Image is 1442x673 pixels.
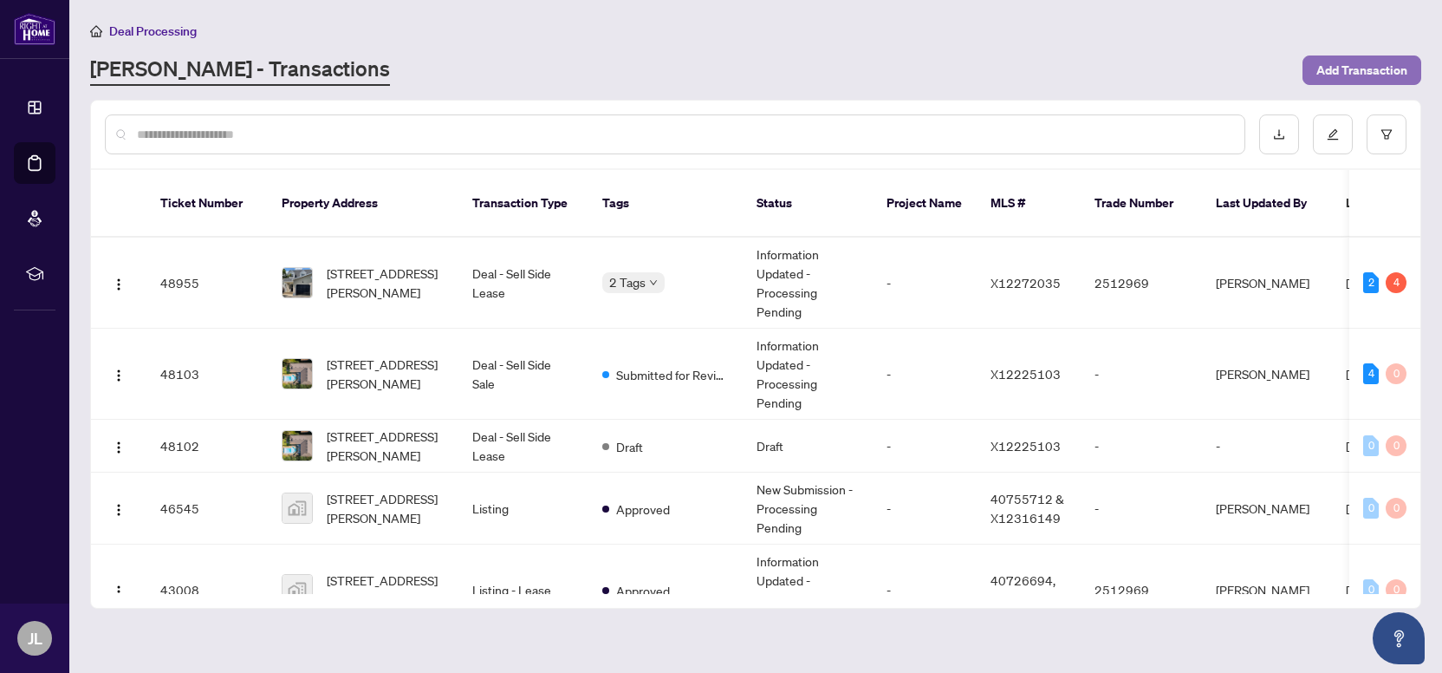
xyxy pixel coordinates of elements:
span: down [649,278,658,287]
td: - [873,473,977,545]
td: Draft [743,420,873,473]
div: 0 [1386,579,1406,600]
th: Ticket Number [146,170,268,238]
span: [STREET_ADDRESS][PERSON_NAME] [327,571,445,609]
td: - [873,238,977,329]
span: [DATE] [1346,366,1384,382]
span: X12225103 [991,366,1061,382]
td: [PERSON_NAME] [1202,238,1332,329]
span: JL [28,626,42,650]
td: 48103 [146,329,268,420]
td: Deal - Sell Side Sale [458,329,588,420]
td: Information Updated - Processing Pending [743,545,873,636]
span: edit [1327,128,1339,140]
th: Last Updated By [1202,170,1332,238]
img: thumbnail-img [283,359,312,389]
div: 0 [1386,435,1406,456]
span: 2 Tags [609,272,646,292]
th: Property Address [268,170,458,238]
td: 48102 [146,420,268,473]
td: - [1081,329,1202,420]
td: - [1202,420,1332,473]
td: Information Updated - Processing Pending [743,329,873,420]
td: - [873,329,977,420]
th: Trade Number [1081,170,1202,238]
div: 0 [1363,579,1379,600]
span: filter [1380,128,1393,140]
span: Approved [616,581,670,600]
span: Draft [616,437,643,456]
td: Information Updated - Processing Pending [743,238,873,329]
span: [DATE] [1346,582,1384,598]
span: home [90,25,102,37]
span: X12272035 [991,275,1061,291]
span: 40755712 & X12316149 [991,491,1064,526]
span: [DATE] [1346,438,1384,454]
td: 2512969 [1081,545,1202,636]
th: Status [743,170,873,238]
span: Deal Processing [109,23,197,39]
span: [DATE] [1346,500,1384,516]
div: 4 [1386,272,1406,293]
img: thumbnail-img [283,575,312,604]
div: 0 [1386,363,1406,384]
td: [PERSON_NAME] [1202,329,1332,420]
button: filter [1367,114,1406,154]
th: Project Name [873,170,977,238]
div: 4 [1363,363,1379,384]
td: 43008 [146,545,268,636]
div: 0 [1386,498,1406,519]
img: thumbnail-img [283,431,312,461]
img: Logo [112,585,126,598]
img: Logo [112,278,126,291]
div: 2 [1363,272,1379,293]
button: Logo [105,494,133,522]
button: Open asap [1373,612,1425,664]
td: Listing [458,473,588,545]
img: Logo [112,441,126,454]
td: - [873,545,977,636]
span: 40726694, X12272035 [991,572,1061,607]
span: [STREET_ADDRESS][PERSON_NAME] [327,264,445,302]
td: [PERSON_NAME] [1202,545,1332,636]
button: Logo [105,576,133,604]
button: Logo [105,432,133,460]
th: Transaction Type [458,170,588,238]
th: MLS # [977,170,1081,238]
img: Logo [112,503,126,517]
span: [STREET_ADDRESS][PERSON_NAME] [327,489,445,527]
td: 48955 [146,238,268,329]
span: [STREET_ADDRESS][PERSON_NAME] [327,355,445,393]
img: logo [14,13,55,45]
span: download [1273,128,1285,140]
span: Add Transaction [1316,56,1407,84]
span: Approved [616,500,670,519]
td: - [1081,420,1202,473]
td: [PERSON_NAME] [1202,473,1332,545]
td: Listing - Lease [458,545,588,636]
span: [DATE] [1346,275,1384,291]
a: [PERSON_NAME] - Transactions [90,55,390,86]
td: 46545 [146,473,268,545]
td: - [1081,473,1202,545]
button: download [1259,114,1299,154]
td: 2512969 [1081,238,1202,329]
td: - [873,420,977,473]
th: Tags [588,170,743,238]
td: Deal - Sell Side Lease [458,238,588,329]
img: thumbnail-img [283,268,312,297]
span: Submitted for Review [616,365,729,384]
div: 0 [1363,435,1379,456]
button: Logo [105,269,133,297]
td: New Submission - Processing Pending [743,473,873,545]
button: Add Transaction [1302,56,1421,85]
button: Logo [105,360,133,388]
span: X12225103 [991,438,1061,454]
span: [STREET_ADDRESS][PERSON_NAME] [327,427,445,465]
td: Deal - Sell Side Lease [458,420,588,473]
img: Logo [112,369,126,382]
img: thumbnail-img [283,493,312,523]
button: edit [1313,114,1353,154]
div: 0 [1363,498,1379,519]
